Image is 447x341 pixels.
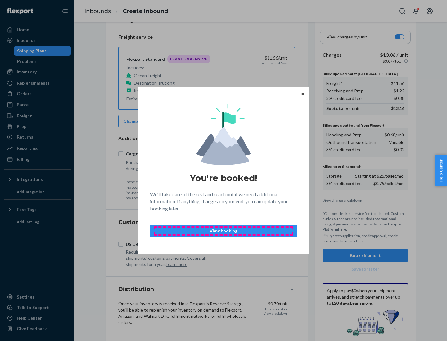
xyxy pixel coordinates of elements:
button: Close [300,90,306,97]
img: svg+xml,%3Csvg%20viewBox%3D%220%200%20174%20197%22%20fill%3D%22none%22%20xmlns%3D%22http%3A%2F%2F... [196,104,251,165]
button: View booking [150,225,297,237]
h1: You're booked! [190,172,257,184]
p: View booking [155,228,292,234]
p: We'll take care of the rest and reach out if we need additional information. If anything changes ... [150,191,297,212]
